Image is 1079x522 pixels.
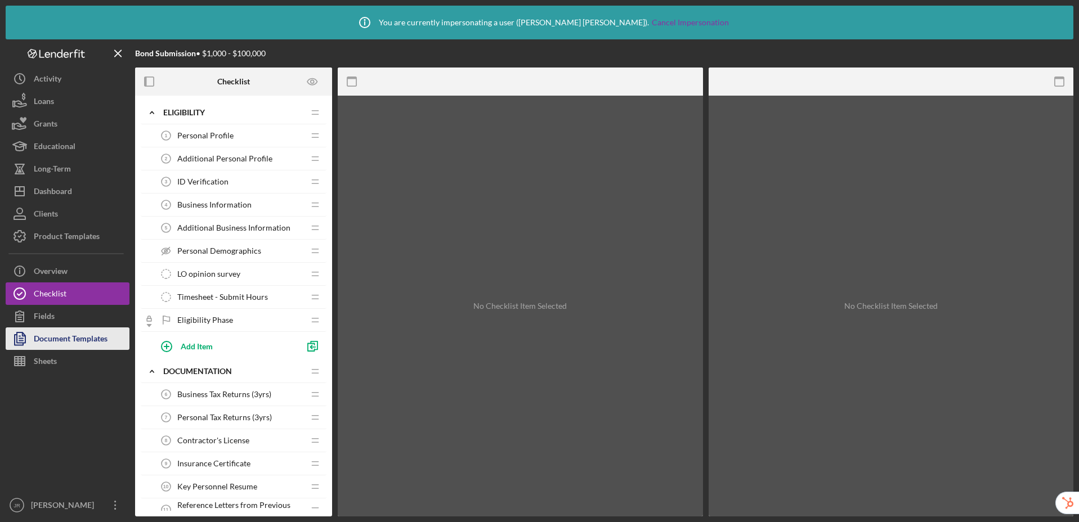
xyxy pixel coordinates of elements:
button: Loans [6,90,129,112]
button: Activity [6,67,129,90]
tspan: 4 [165,202,168,208]
span: Reference Letters from Previous Projects [177,501,304,519]
button: Document Templates [6,327,129,350]
span: Personal Demographics [177,246,261,255]
span: Business Information [177,200,252,209]
span: LO opinion survey [177,269,240,278]
button: Preview as [300,69,325,94]
button: Grants [6,112,129,135]
a: Cancel Impersonation [652,18,729,27]
div: Overview [34,260,68,285]
div: Activity [34,67,61,93]
span: Contractor's License [177,436,249,445]
div: No Checklist Item Selected [473,301,567,310]
tspan: 2 [165,156,168,161]
span: Additional Personal Profile [177,154,272,163]
tspan: 11 [163,507,169,512]
span: Insurance Certificate [177,459,250,468]
div: Product Templates [34,225,100,250]
div: Clients [34,202,58,228]
b: Bond Submission [135,48,196,58]
button: Long-Term [6,157,129,180]
div: Fields [34,305,55,330]
div: Document Templates [34,327,108,353]
span: Additional Business Information [177,223,290,232]
div: Eligibility [163,108,304,117]
div: Loans [34,90,54,115]
div: Grants [34,112,57,138]
button: Product Templates [6,225,129,247]
tspan: 6 [165,391,168,397]
tspan: 10 [163,484,169,489]
button: Dashboard [6,180,129,202]
tspan: 3 [165,179,168,184]
div: Documentation [163,367,304,376]
tspan: 7 [165,415,168,420]
div: [PERSON_NAME] [28,494,101,519]
div: Dashboard [34,180,72,205]
span: Personal Tax Returns (3yrs) [177,413,272,422]
span: Business Tax Returns (3yrs) [177,390,271,399]
button: Fields [6,305,129,327]
tspan: 9 [165,461,168,466]
b: Checklist [217,77,250,86]
div: Sheets [34,350,57,375]
button: Clients [6,202,129,225]
div: No Checklist Item Selected [844,301,938,310]
button: Sheets [6,350,129,372]
span: ID Verification [177,177,229,186]
tspan: 8 [165,438,168,443]
div: Educational [34,135,75,160]
div: Add Item [181,335,213,357]
span: Key Personnel Resume [177,482,257,491]
tspan: 5 [165,225,168,231]
span: Personal Profile [177,131,234,140]
div: Checklist [34,282,66,308]
span: Eligibility Phase [177,316,233,325]
tspan: 1 [165,133,168,138]
button: Add Item [152,335,298,357]
button: Overview [6,260,129,282]
div: • $1,000 - $100,000 [135,49,266,58]
span: Timesheet - Submit Hours [177,292,268,301]
div: Long-Term [34,157,71,183]
text: JR [14,502,20,508]
button: Checklist [6,282,129,305]
div: You are currently impersonating a user ( [PERSON_NAME] [PERSON_NAME] ). [351,8,729,37]
button: JR[PERSON_NAME] [6,494,129,516]
button: Educational [6,135,129,157]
